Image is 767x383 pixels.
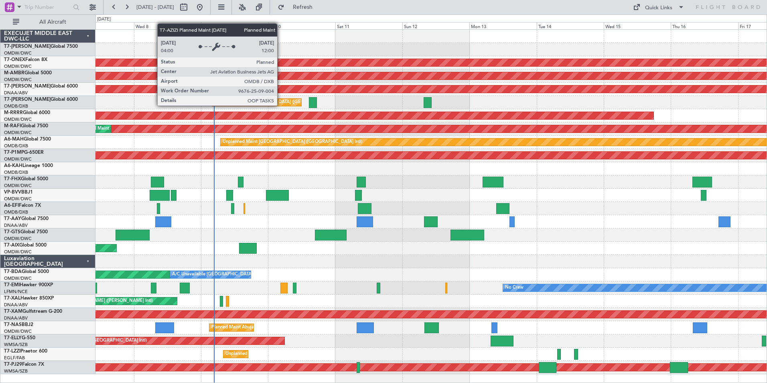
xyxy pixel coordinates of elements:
span: T7-LZZI [4,349,20,354]
span: VP-BVV [4,190,21,195]
a: EGLF/FAB [4,355,25,361]
div: Sun 12 [402,22,469,29]
a: OMDW/DWC [4,236,32,242]
a: OMDW/DWC [4,130,32,136]
div: Thu 9 [201,22,268,29]
a: T7-NASBBJ2 [4,322,33,327]
span: T7-[PERSON_NAME] [4,84,51,89]
a: T7-[PERSON_NAME]Global 6000 [4,97,78,102]
a: OMDW/DWC [4,50,32,56]
a: T7-XAMGulfstream G-200 [4,309,62,314]
a: M-AMBRGlobal 5000 [4,71,52,75]
a: T7-XALHawker 850XP [4,296,54,301]
a: T7-EMIHawker 900XP [4,283,53,287]
span: T7-XAM [4,309,22,314]
span: T7-NAS [4,322,22,327]
a: A6-MAHGlobal 7500 [4,137,51,142]
button: Refresh [274,1,322,14]
a: A6-EFIFalcon 7X [4,203,41,208]
div: A/C Unavailable [GEOGRAPHIC_DATA] (Al Maktoum Intl) [172,269,289,281]
a: OMDW/DWC [4,156,32,162]
div: Planned Maint Abuja ([PERSON_NAME] Intl) [211,322,302,334]
span: Refresh [286,4,320,10]
span: A6-KAH [4,163,22,168]
a: OMDB/DXB [4,103,28,109]
a: WMSA/SZB [4,368,28,374]
span: T7-[PERSON_NAME] [4,44,51,49]
a: T7-LZZIPraetor 600 [4,349,47,354]
span: T7-P1MP [4,150,24,155]
a: OMDB/DXB [4,169,28,175]
div: No Crew [505,282,524,294]
div: Unplanned Maint [GEOGRAPHIC_DATA] ([GEOGRAPHIC_DATA] Intl) [223,136,362,148]
a: DNAA/ABV [4,302,28,308]
span: T7-FHX [4,177,21,181]
button: All Aircraft [9,16,87,29]
a: T7-AIXGlobal 5000 [4,243,47,248]
a: OMDW/DWC [4,183,32,189]
div: [PERSON_NAME] ([PERSON_NAME] Intl) [69,295,153,307]
a: T7-[PERSON_NAME]Global 6000 [4,84,78,89]
a: M-RAFIGlobal 7500 [4,124,48,128]
a: T7-BDAGlobal 5000 [4,269,49,274]
span: [DATE] - [DATE] [136,4,174,11]
span: T7-[PERSON_NAME] [4,97,51,102]
a: OMDB/DXB [4,209,28,215]
a: OMDB/DXB [4,143,28,149]
input: Trip Number [24,1,71,13]
a: A6-KAHLineage 1000 [4,163,53,168]
a: OMDW/DWC [4,249,32,255]
span: All Aircraft [21,19,85,25]
span: M-RRRR [4,110,23,115]
span: T7-EMI [4,283,20,287]
a: LFMN/NCE [4,289,28,295]
a: T7-ONEXFalcon 8X [4,57,47,62]
div: Wed 15 [604,22,671,29]
a: T7-AAYGlobal 7500 [4,216,49,221]
a: OMDW/DWC [4,63,32,69]
a: WMSA/SZB [4,342,28,348]
div: Planned Maint [GEOGRAPHIC_DATA] ([GEOGRAPHIC_DATA] Intl) [214,96,348,108]
a: OMDW/DWC [4,116,32,122]
div: Thu 16 [671,22,738,29]
span: M-AMBR [4,71,24,75]
span: T7-ONEX [4,57,25,62]
button: Quick Links [629,1,688,14]
span: A6-EFI [4,203,19,208]
span: T7-PJ29 [4,362,22,367]
a: VP-BVVBBJ1 [4,190,33,195]
a: OMDW/DWC [4,275,32,281]
div: Tue 7 [67,22,134,29]
span: T7-AAY [4,216,21,221]
span: M-RAFI [4,124,21,128]
div: [DATE] [97,16,111,23]
a: T7-PJ29Falcon 7X [4,362,44,367]
a: DNAA/ABV [4,90,28,96]
span: T7-XAL [4,296,20,301]
span: T7-GTS [4,230,20,234]
div: Quick Links [645,4,672,12]
div: Wed 8 [134,22,201,29]
a: T7-FHXGlobal 5000 [4,177,48,181]
a: M-RRRRGlobal 6000 [4,110,50,115]
div: Unplanned Maint [GEOGRAPHIC_DATA] ([GEOGRAPHIC_DATA]) [225,348,357,360]
span: T7-BDA [4,269,22,274]
div: Tue 14 [537,22,604,29]
a: OMDW/DWC [4,328,32,334]
div: Mon 13 [469,22,536,29]
div: Sat 11 [335,22,402,29]
a: OMDW/DWC [4,196,32,202]
div: Fri 10 [268,22,335,29]
span: A6-MAH [4,137,24,142]
a: OMDW/DWC [4,77,32,83]
span: T7-ELLY [4,336,22,340]
a: DNAA/ABV [4,222,28,228]
a: T7-GTSGlobal 7500 [4,230,48,234]
a: DNAA/ABV [4,315,28,321]
a: T7-[PERSON_NAME]Global 7500 [4,44,78,49]
a: T7-ELLYG-550 [4,336,35,340]
span: T7-AIX [4,243,19,248]
a: T7-P1MPG-650ER [4,150,44,155]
